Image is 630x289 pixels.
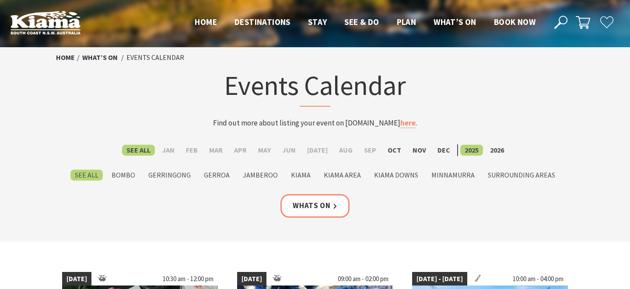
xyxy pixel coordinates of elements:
label: 2026 [486,145,508,156]
label: Gerringong [144,170,195,181]
label: 2025 [460,145,483,156]
label: Kiama [287,170,315,181]
label: [DATE] [303,145,332,156]
span: [DATE] [237,272,266,286]
span: See & Do [344,17,379,27]
img: Kiama Logo [10,10,80,35]
span: [DATE] [62,272,91,286]
span: Home [195,17,217,27]
label: Kiama Area [319,170,365,181]
span: What’s On [434,17,476,27]
label: Jan [157,145,179,156]
label: See All [70,170,103,181]
label: Gerroa [199,170,234,181]
label: Bombo [107,170,140,181]
label: Surrounding Areas [483,170,560,181]
label: Mar [205,145,227,156]
a: Home [56,53,75,62]
a: Whats On [280,194,350,217]
label: Minnamurra [427,170,479,181]
span: Stay [308,17,327,27]
label: Apr [230,145,251,156]
h1: Events Calendar [143,68,486,107]
label: Feb [182,145,202,156]
label: See All [122,145,155,156]
a: What’s On [82,53,118,62]
a: here [400,118,416,128]
label: Kiama Downs [370,170,423,181]
li: Events Calendar [126,52,184,63]
span: 10:30 am - 12:00 pm [158,272,218,286]
label: Sep [360,145,381,156]
label: Nov [408,145,430,156]
nav: Main Menu [186,15,544,30]
span: 10:00 am - 04:00 pm [508,272,568,286]
label: Oct [383,145,406,156]
span: Destinations [234,17,290,27]
span: Plan [397,17,416,27]
label: Aug [335,145,357,156]
span: 09:00 am - 02:00 pm [333,272,393,286]
label: Jun [278,145,300,156]
label: Jamberoo [238,170,282,181]
label: May [254,145,275,156]
span: [DATE] - [DATE] [412,272,467,286]
p: Find out more about listing your event on [DOMAIN_NAME] . [143,117,486,129]
span: Book now [494,17,535,27]
label: Dec [433,145,455,156]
